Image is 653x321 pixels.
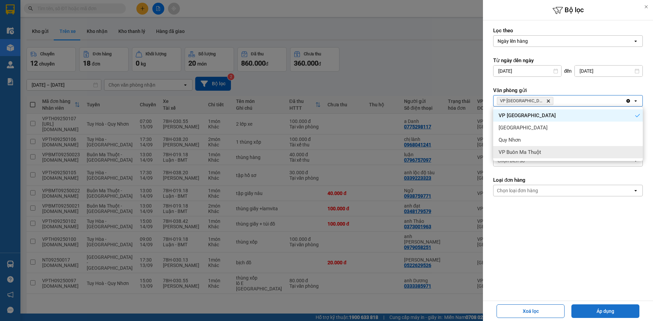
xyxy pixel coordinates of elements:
input: Select a date. [575,66,642,76]
svg: Delete [546,99,550,103]
svg: open [633,188,638,193]
h6: Bộ lọc [483,5,653,16]
svg: open [633,98,638,104]
span: VP Buôn Ma Thuột [499,149,541,156]
input: Selected Ngày lên hàng. [529,38,529,44]
label: Từ ngày đến ngày [493,57,643,64]
button: Xoá lọc [497,304,565,318]
svg: Clear all [625,98,631,104]
div: Ngày lên hàng [498,38,528,44]
label: Văn phòng gửi [493,87,643,94]
span: VP [GEOGRAPHIC_DATA] [499,112,556,119]
span: VP Tuy Hòa [500,98,543,104]
button: Áp dụng [571,304,639,318]
ul: Menu [493,107,643,161]
label: Lọc theo [493,27,643,34]
svg: open [633,38,638,44]
span: Quy Nhơn [499,137,521,143]
span: [GEOGRAPHIC_DATA] [499,124,548,131]
div: Chọn loại đơn hàng [497,187,538,194]
span: VP Tuy Hòa, close by backspace [497,97,553,105]
label: Loại đơn hàng [493,177,643,183]
input: Select a date. [493,66,561,76]
span: đến [564,68,572,74]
